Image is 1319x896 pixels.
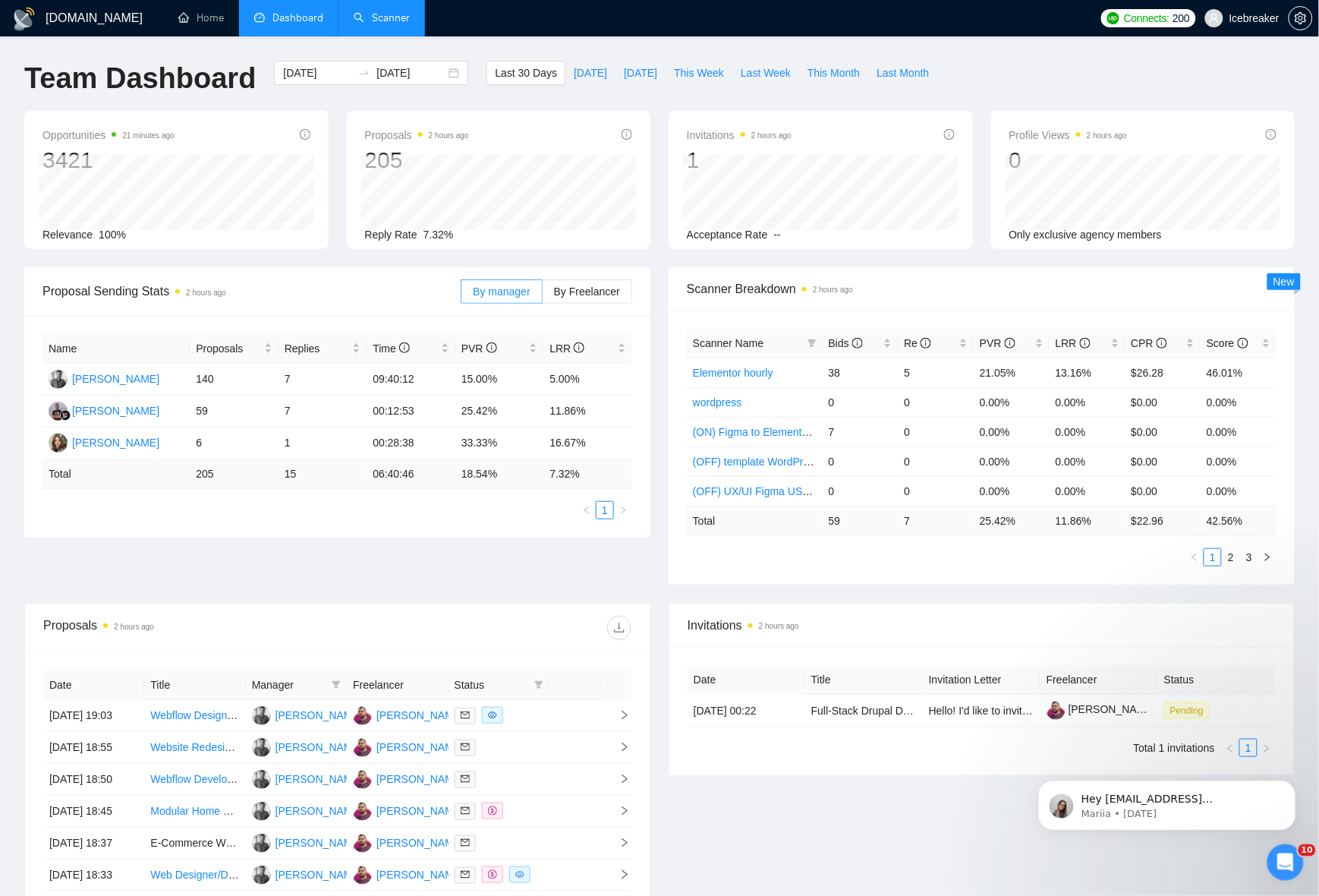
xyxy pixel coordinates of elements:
[1132,337,1167,349] span: CPR
[279,334,367,364] th: Replies
[811,705,1118,717] a: Full-Stack Drupal Developer for Law Firm Website (English-Only)
[122,131,174,140] time: 21 minutes ago
[99,229,126,241] span: 100%
[868,61,937,85] button: Last Month
[1258,739,1276,757] button: right
[1207,337,1248,349] span: Score
[42,459,190,489] td: Total
[1050,506,1125,535] td: 11.86 %
[376,771,464,787] div: [PERSON_NAME]
[619,506,628,515] span: right
[42,229,93,241] span: Relevance
[365,229,417,241] span: Reply Rate
[974,358,1050,387] td: 21.05%
[150,805,297,817] a: Modular Home Website Design
[455,396,544,427] td: 25.42%
[373,342,409,355] span: Time
[823,446,899,476] td: 0
[531,674,546,696] span: filter
[1005,338,1015,349] span: info-circle
[1009,229,1163,241] span: Only exclusive agency members
[823,358,899,387] td: 38
[144,732,245,764] td: Website Redesign for Our Company
[144,796,245,828] td: Modular Home Website Design
[376,834,464,851] div: [PERSON_NAME]
[799,61,868,85] button: This Month
[759,622,799,630] time: 2 hours ago
[1050,387,1125,417] td: 0.00%
[43,860,144,891] td: [DATE] 18:33
[1047,703,1156,715] a: [PERSON_NAME]
[1050,358,1125,387] td: 13.16%
[495,65,557,81] span: Last 30 Days
[807,65,860,81] span: This Month
[144,700,245,732] td: Webflow Designer Needed for SEO-Optimized Local Landing Page Template
[150,869,446,881] a: Web Designer/Developer Needed for Modern Portfolio Website
[43,670,144,700] th: Date
[1185,548,1204,566] button: left
[774,229,781,241] span: --
[275,739,363,756] div: [PERSON_NAME]
[944,129,955,140] span: info-circle
[43,796,144,828] td: [DATE] 18:45
[376,739,464,756] div: [PERSON_NAME]
[687,279,1277,298] span: Scanner Breakdown
[473,286,530,298] span: By manager
[1185,548,1204,566] li: Previous Page
[42,282,461,301] span: Proposal Sending Stats
[42,146,175,175] div: 3421
[275,707,363,724] div: [PERSON_NAME]
[353,836,464,848] a: DB[PERSON_NAME]
[114,623,154,631] time: 2 hours ago
[42,334,190,364] th: Name
[1125,506,1201,535] td: $ 22.96
[275,834,363,851] div: [PERSON_NAME]
[43,828,144,860] td: [DATE] 18:37
[283,65,352,81] input: Start date
[1201,417,1277,446] td: 0.00%
[578,501,596,519] button: left
[596,501,614,519] li: 1
[72,402,159,419] div: [PERSON_NAME]
[367,364,455,396] td: 09:40:12
[574,65,607,81] span: [DATE]
[376,866,464,883] div: [PERSON_NAME]
[246,670,347,700] th: Manager
[974,387,1050,417] td: 0.00%
[49,404,159,416] a: HP[PERSON_NAME]
[429,131,469,140] time: 2 hours ago
[1047,701,1066,720] img: c1ffzmlZ2pguGP4CFWbD0JsCaJ7ejTsLtM0Y6AVwZh7Dlh0pEM_A8i81oZBT2PGlQB
[1201,476,1277,506] td: 0.00%
[252,834,271,853] img: AI
[12,7,36,31] img: logo
[693,426,845,438] a: (ON) Figma to Elementor Dmitry
[1221,739,1239,757] button: left
[488,870,497,879] span: dollar
[275,866,363,883] div: [PERSON_NAME]
[353,740,464,752] a: DB[PERSON_NAME]
[353,866,372,885] img: DB
[300,129,310,140] span: info-circle
[144,670,245,700] th: Title
[1056,337,1091,349] span: LRR
[252,738,271,757] img: AI
[252,677,326,693] span: Manager
[252,740,363,752] a: AI[PERSON_NAME]
[252,836,363,848] a: AI[PERSON_NAME]
[565,61,615,85] button: [DATE]
[1289,12,1312,24] span: setting
[49,370,68,389] img: AI
[461,743,470,752] span: mail
[279,459,367,489] td: 15
[455,364,544,396] td: 15.00%
[898,358,974,387] td: 5
[823,506,899,535] td: 59
[597,502,613,519] a: 1
[190,396,279,427] td: 59
[365,126,469,144] span: Proposals
[693,456,916,468] a: (OFF) template WordPress WORLD $35/1500+
[923,665,1040,695] th: Invitation Letter
[1190,553,1199,562] span: left
[254,12,265,23] span: dashboard
[486,342,497,353] span: info-circle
